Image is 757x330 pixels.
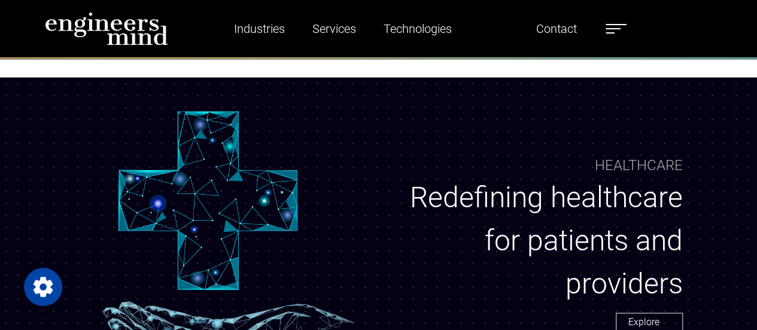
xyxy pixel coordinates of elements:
[409,176,683,219] p: Redefining healthcare
[379,15,457,43] a: Technologies
[308,15,361,43] a: Services
[229,15,290,43] a: Industries
[531,15,582,43] a: Contact
[409,219,683,305] p: for patients and providers
[45,12,168,46] img: logo
[595,155,683,176] p: Healthcare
